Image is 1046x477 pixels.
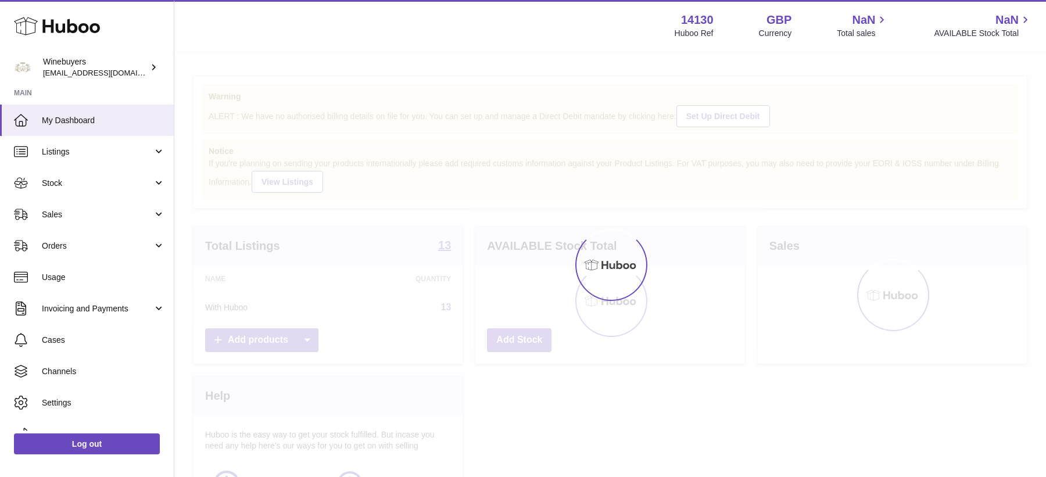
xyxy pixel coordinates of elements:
[43,56,148,78] div: Winebuyers
[766,12,791,28] strong: GBP
[42,303,153,314] span: Invoicing and Payments
[759,28,792,39] div: Currency
[675,28,714,39] div: Huboo Ref
[14,59,31,76] img: ben@winebuyers.com
[681,12,714,28] strong: 14130
[837,28,889,39] span: Total sales
[43,68,171,77] span: [EMAIL_ADDRESS][DOMAIN_NAME]
[14,433,160,454] a: Log out
[42,335,165,346] span: Cases
[995,12,1019,28] span: NaN
[852,12,875,28] span: NaN
[42,397,165,408] span: Settings
[42,429,165,440] span: Returns
[837,12,889,39] a: NaN Total sales
[42,146,153,157] span: Listings
[42,209,153,220] span: Sales
[42,366,165,377] span: Channels
[42,272,165,283] span: Usage
[42,115,165,126] span: My Dashboard
[42,178,153,189] span: Stock
[934,28,1032,39] span: AVAILABLE Stock Total
[934,12,1032,39] a: NaN AVAILABLE Stock Total
[42,241,153,252] span: Orders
